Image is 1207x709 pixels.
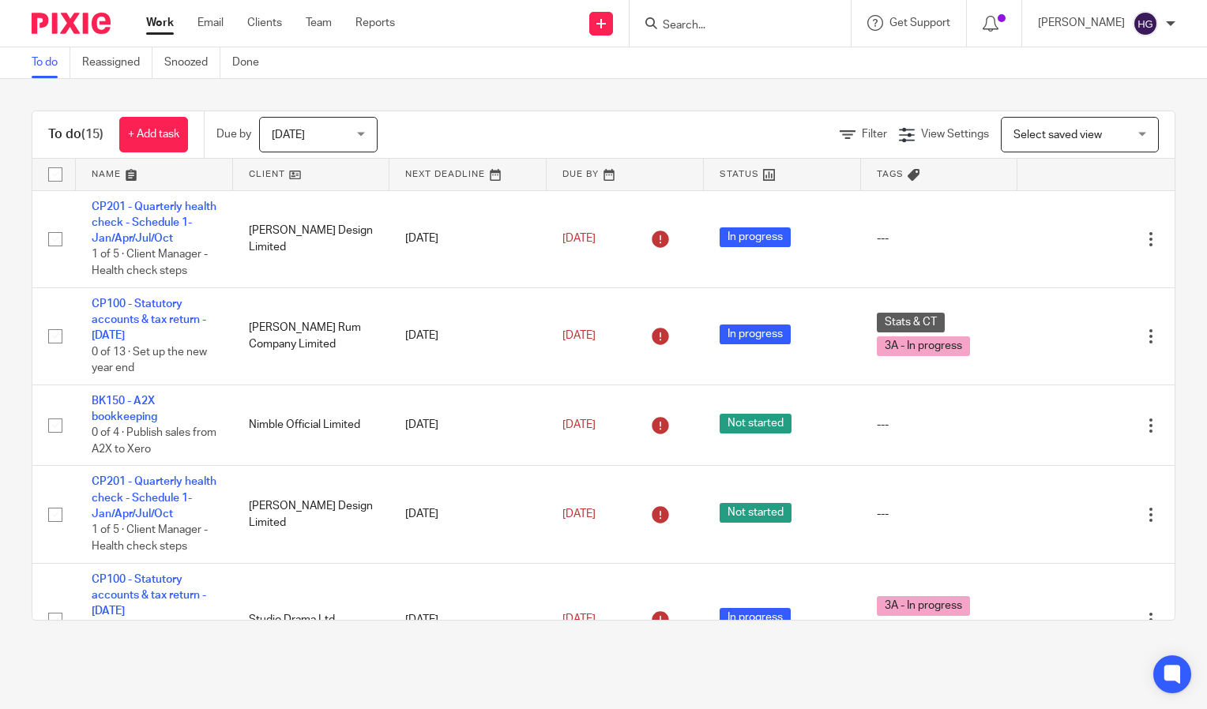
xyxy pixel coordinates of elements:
a: Team [306,15,332,31]
td: [DATE] [389,190,547,287]
img: Pixie [32,13,111,34]
span: Stats & CT [877,313,945,332]
span: [DATE] [562,419,596,430]
a: + Add task [119,117,188,152]
span: In progress [720,227,791,247]
a: Work [146,15,174,31]
span: 0 of 13 · Set up the new year end [92,347,207,374]
span: [DATE] [562,233,596,244]
span: Get Support [889,17,950,28]
a: BK150 - A2X bookkeeping [92,396,157,422]
a: Clients [247,15,282,31]
span: 1 of 5 · Client Manager - Health check steps [92,249,208,277]
td: [PERSON_NAME] Rum Company Limited [233,287,390,385]
span: [DATE] [562,614,596,625]
span: In progress [720,608,791,628]
a: Snoozed [164,47,220,78]
a: Email [197,15,224,31]
span: [DATE] [562,508,596,520]
span: In progress [720,324,791,344]
p: Due by [216,126,251,142]
td: Studio Drama Ltd [233,563,390,677]
span: [DATE] [272,129,305,141]
td: [DATE] [389,563,547,677]
div: --- [877,417,1002,433]
input: Search [661,19,803,33]
a: Reassigned [82,47,152,78]
span: View Settings [921,129,989,140]
td: [PERSON_NAME] Design Limited [233,466,390,563]
a: CP100 - Statutory accounts & tax return - [DATE] [92,298,206,342]
span: 3A - In progress [877,596,970,616]
td: [DATE] [389,466,547,563]
a: CP201 - Quarterly health check - Schedule 1- Jan/Apr/Jul/Oct [92,476,216,520]
h1: To do [48,126,103,143]
td: [DATE] [389,385,547,466]
span: 1 of 5 · Client Manager - Health check steps [92,525,208,553]
img: svg%3E [1133,11,1158,36]
span: 3A - In progress [877,336,970,356]
a: Done [232,47,271,78]
td: [PERSON_NAME] Design Limited [233,190,390,287]
span: [DATE] [562,330,596,341]
span: (15) [81,128,103,141]
span: Not started [720,503,792,523]
div: --- [877,231,1002,246]
a: CP201 - Quarterly health check - Schedule 1- Jan/Apr/Jul/Oct [92,201,216,245]
div: --- [877,506,1002,522]
span: Tags [877,170,904,178]
a: Reports [355,15,395,31]
a: To do [32,47,70,78]
td: Nimble Official Limited [233,385,390,466]
span: Filter [862,129,887,140]
span: 0 of 4 · Publish sales from A2X to Xero [92,428,216,456]
span: Select saved view [1013,129,1102,141]
span: Not started [720,414,792,433]
a: CP100 - Statutory accounts & tax return - [DATE] [92,574,206,617]
td: [DATE] [389,287,547,385]
p: [PERSON_NAME] [1038,15,1125,31]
